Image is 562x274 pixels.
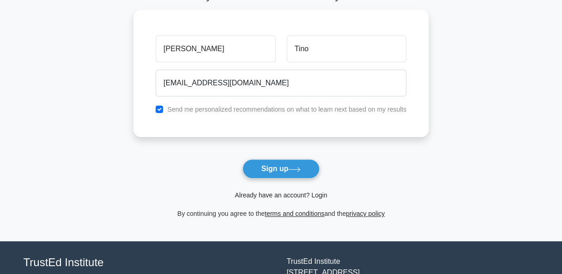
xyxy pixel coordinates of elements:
[128,208,434,219] div: By continuing you agree to the and the
[265,210,324,217] a: terms and conditions
[156,36,275,62] input: First name
[167,106,406,113] label: Send me personalized recommendations on what to learn next based on my results
[156,70,406,96] input: Email
[235,191,327,199] a: Already have an account? Login
[242,159,320,179] button: Sign up
[287,36,406,62] input: Last name
[24,256,276,269] h4: TrustEd Institute
[346,210,385,217] a: privacy policy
